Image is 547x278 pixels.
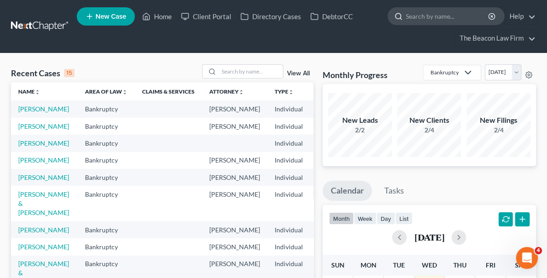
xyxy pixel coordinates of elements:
button: week [354,212,377,225]
button: month [329,212,354,225]
i: unfold_more [239,89,244,95]
span: Thu [453,261,467,269]
span: Sat [515,261,526,269]
a: [PERSON_NAME] [18,173,69,181]
td: CAEB [310,118,355,135]
span: New Case [96,13,126,20]
a: [PERSON_NAME] [18,105,69,113]
td: Individual [267,238,310,255]
td: Bankruptcy [78,238,135,255]
td: GANB [310,135,355,152]
i: unfold_more [122,89,127,95]
td: Individual [267,186,310,221]
input: Search by name... [406,8,489,25]
td: [PERSON_NAME] [202,152,267,169]
td: Individual [267,221,310,238]
h2: [DATE] [414,232,444,242]
a: View All [287,70,310,77]
td: [PERSON_NAME] [202,238,267,255]
span: Tue [393,261,405,269]
h3: Monthly Progress [323,69,388,80]
div: New Leads [328,115,392,126]
iframe: Intercom live chat [516,247,538,269]
td: NYEB [310,152,355,169]
td: CAEB [310,100,355,117]
td: Individual [267,135,310,152]
td: PAMB [310,238,355,255]
td: Bankruptcy [78,221,135,238]
td: Individual [267,100,310,117]
td: Individual [267,118,310,135]
div: New Clients [397,115,461,126]
th: Claims & Services [135,82,202,100]
td: [PERSON_NAME] [202,186,267,221]
div: 2/4 [397,126,461,135]
a: Directory Cases [236,8,306,25]
a: [PERSON_NAME] [18,122,69,130]
button: day [377,212,395,225]
a: Client Portal [176,8,236,25]
input: Search by name... [219,65,283,78]
a: [PERSON_NAME] [18,226,69,234]
div: Recent Cases [11,68,74,79]
a: Home [138,8,176,25]
i: unfold_more [288,89,294,95]
span: Sun [331,261,345,269]
i: unfold_more [35,89,40,95]
td: Bankruptcy [78,186,135,221]
td: [PERSON_NAME] [202,118,267,135]
span: Fri [485,261,495,269]
span: Wed [422,261,437,269]
td: Individual [267,152,310,169]
a: Calendar [323,181,372,201]
div: 2/4 [467,126,531,135]
td: FLMB [310,169,355,186]
td: Bankruptcy [78,100,135,117]
a: [PERSON_NAME] [18,243,69,251]
button: list [395,212,413,225]
td: AZB [310,186,355,221]
a: Tasks [376,181,412,201]
div: Bankruptcy [430,68,459,76]
td: NJB [310,221,355,238]
td: [PERSON_NAME] [202,100,267,117]
div: 2/2 [328,126,392,135]
a: Attorneyunfold_more [209,88,244,95]
span: Mon [360,261,376,269]
td: Bankruptcy [78,135,135,152]
td: Individual [267,169,310,186]
td: Bankruptcy [78,152,135,169]
a: Typeunfold_more [275,88,294,95]
div: New Filings [467,115,531,126]
td: Bankruptcy [78,118,135,135]
a: Help [505,8,536,25]
a: Nameunfold_more [18,88,40,95]
a: [PERSON_NAME] & [PERSON_NAME] [18,190,69,216]
a: Area of Lawunfold_more [85,88,127,95]
a: [PERSON_NAME] [18,156,69,164]
td: [PERSON_NAME] [202,221,267,238]
a: DebtorCC [306,8,357,25]
a: The Beacon Law Firm [455,30,536,47]
td: Bankruptcy [78,169,135,186]
span: 4 [535,247,542,254]
a: [PERSON_NAME] [18,139,69,147]
div: 15 [64,69,74,77]
td: [PERSON_NAME] [202,169,267,186]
